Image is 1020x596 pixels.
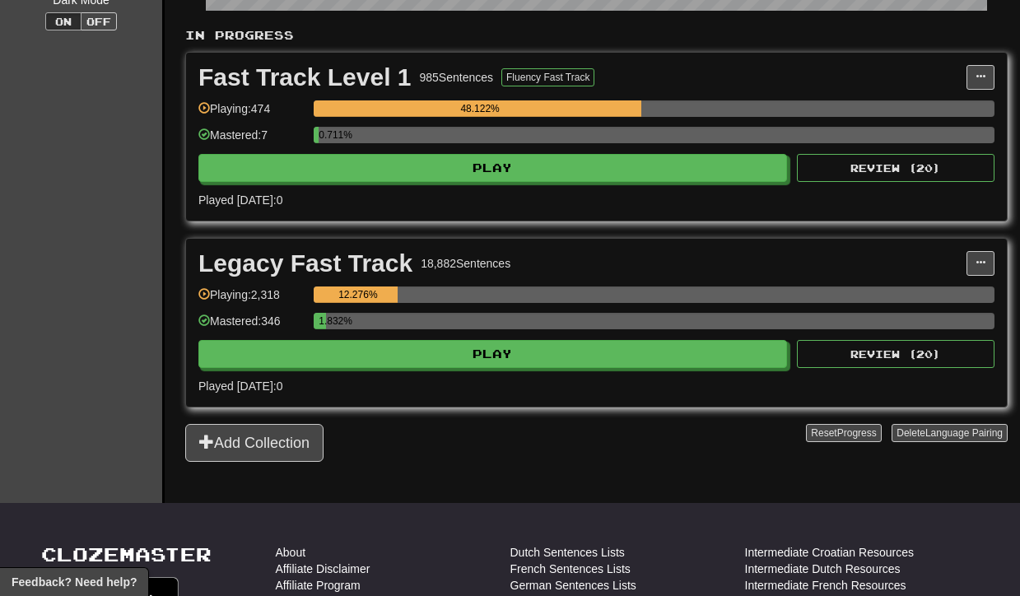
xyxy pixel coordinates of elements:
[198,65,412,90] div: Fast Track Level 1
[198,100,305,128] div: Playing: 474
[185,424,324,462] button: Add Collection
[510,577,636,594] a: German Sentences Lists
[276,544,306,561] a: About
[510,561,631,577] a: French Sentences Lists
[745,544,914,561] a: Intermediate Croatian Resources
[797,340,994,368] button: Review (20)
[81,12,117,30] button: Off
[198,340,787,368] button: Play
[185,27,1008,44] p: In Progress
[421,255,510,272] div: 18,882 Sentences
[892,424,1008,442] button: DeleteLanguage Pairing
[745,561,901,577] a: Intermediate Dutch Resources
[12,574,137,590] span: Open feedback widget
[198,379,282,393] span: Played [DATE]: 0
[319,100,641,117] div: 48.122%
[41,544,212,565] a: Clozemaster
[198,313,305,340] div: Mastered: 346
[501,68,594,86] button: Fluency Fast Track
[198,193,282,207] span: Played [DATE]: 0
[837,427,877,439] span: Progress
[45,12,82,30] button: On
[745,577,906,594] a: Intermediate French Resources
[198,154,787,182] button: Play
[198,251,412,276] div: Legacy Fast Track
[276,561,370,577] a: Affiliate Disclaimer
[510,544,625,561] a: Dutch Sentences Lists
[198,286,305,314] div: Playing: 2,318
[198,127,305,154] div: Mastered: 7
[806,424,881,442] button: ResetProgress
[925,427,1003,439] span: Language Pairing
[797,154,994,182] button: Review (20)
[319,286,397,303] div: 12.276%
[319,313,326,329] div: 1.832%
[276,577,361,594] a: Affiliate Program
[420,69,494,86] div: 985 Sentences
